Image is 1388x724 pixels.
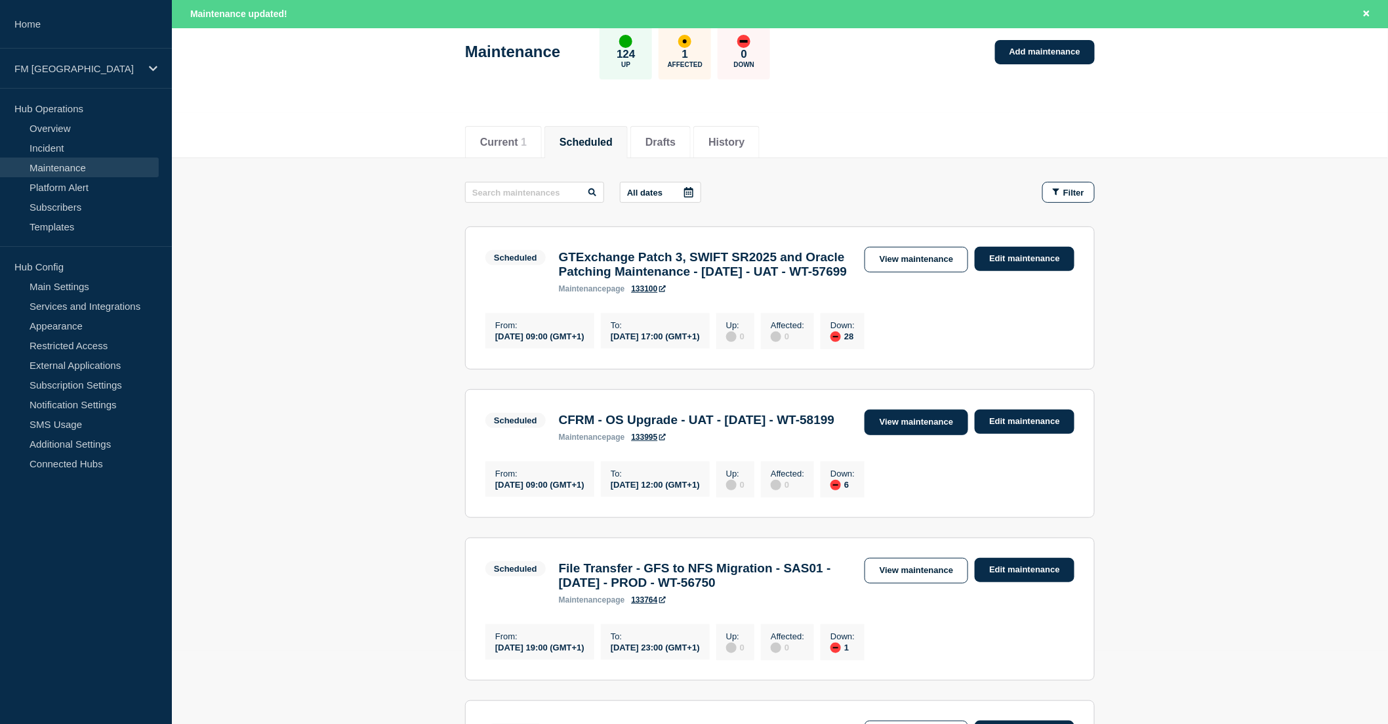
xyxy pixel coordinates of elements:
a: Edit maintenance [975,410,1074,434]
button: Close banner [1358,7,1375,22]
div: disabled [771,643,781,653]
p: Affected : [771,631,804,641]
span: Maintenance updated! [190,9,287,19]
span: maintenance [559,595,607,605]
div: 0 [771,330,804,342]
button: Filter [1042,182,1095,203]
div: [DATE] 09:00 (GMT+1) [495,479,584,490]
input: Search maintenances [465,182,604,203]
p: Up : [726,469,745,479]
button: Drafts [645,137,676,148]
p: page [559,284,625,293]
p: Affected [668,61,703,68]
p: To : [611,469,700,479]
p: Up : [726,631,745,641]
div: Scheduled [494,253,537,263]
div: 0 [771,641,804,653]
p: All dates [627,188,663,198]
div: 0 [771,479,804,490]
p: From : [495,469,584,479]
div: 6 [830,479,855,490]
div: 0 [726,641,745,653]
a: Add maintenance [995,40,1095,64]
div: down [830,331,841,342]
h3: File Transfer - GFS to NFS Migration - SAS01 - [DATE] - PROD - WT-56750 [559,561,851,590]
span: 1 [521,137,527,148]
div: disabled [771,480,781,490]
p: Down : [830,320,855,330]
p: Affected : [771,320,804,330]
button: All dates [620,182,701,203]
p: Down : [830,469,855,479]
div: [DATE] 19:00 (GMT+1) [495,641,584,652]
p: From : [495,320,584,330]
div: disabled [726,480,737,490]
span: Filter [1063,188,1084,198]
h3: CFRM - OS Upgrade - UAT - [DATE] - WT-58199 [559,413,834,427]
div: Scheduled [494,564,537,574]
a: View maintenance [865,247,968,272]
h1: Maintenance [465,43,560,61]
a: 133995 [631,433,665,442]
p: 124 [617,48,635,61]
a: 133100 [631,284,665,293]
div: [DATE] 23:00 (GMT+1) [611,641,700,652]
div: [DATE] 12:00 (GMT+1) [611,479,700,490]
p: page [559,595,625,605]
p: From : [495,631,584,641]
p: Down : [830,631,855,641]
a: View maintenance [865,410,968,435]
p: Up : [726,320,745,330]
p: Affected : [771,469,804,479]
p: To : [611,320,700,330]
div: down [737,35,750,48]
span: maintenance [559,284,607,293]
div: disabled [726,643,737,653]
a: 133764 [631,595,665,605]
div: [DATE] 09:00 (GMT+1) [495,330,584,341]
a: Edit maintenance [975,247,1074,271]
p: Up [621,61,630,68]
div: disabled [771,331,781,342]
p: To : [611,631,700,641]
a: Edit maintenance [975,558,1074,582]
div: Scheduled [494,415,537,425]
div: 0 [726,330,745,342]
h3: GTExchange Patch 3, SWIFT SR2025 and Oracle Patching Maintenance - [DATE] - UAT - WT-57699 [559,250,851,279]
div: disabled [726,331,737,342]
div: down [830,643,841,653]
div: 0 [726,479,745,490]
div: down [830,480,841,490]
div: 1 [830,641,855,653]
p: Down [734,61,755,68]
span: maintenance [559,433,607,442]
div: 28 [830,330,855,342]
button: Current 1 [480,137,527,148]
p: 1 [682,48,688,61]
div: [DATE] 17:00 (GMT+1) [611,330,700,341]
p: 0 [741,48,747,61]
p: page [559,433,625,442]
button: Scheduled [560,137,613,148]
div: up [619,35,632,48]
button: History [708,137,745,148]
a: View maintenance [865,558,968,584]
div: affected [678,35,691,48]
p: FM [GEOGRAPHIC_DATA] [14,63,140,74]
